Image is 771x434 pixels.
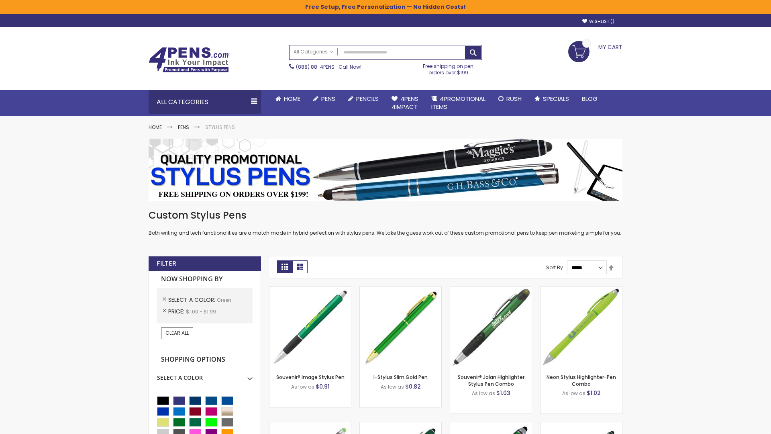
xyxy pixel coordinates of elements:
[165,330,189,336] span: Clear All
[587,389,601,397] span: $1.02
[269,90,307,108] a: Home
[415,60,482,76] div: Free shipping on pen orders over $199
[541,287,622,368] img: Neon Stylus Highlighter-Pen Combo-Green
[269,422,351,429] a: Islander Softy Gel with Stylus - ColorJet Imprint-Green
[405,383,421,391] span: $0.82
[458,374,524,387] a: Souvenir® Jalan Highlighter Stylus Pen Combo
[543,94,569,103] span: Specials
[528,90,575,108] a: Specials
[269,286,351,293] a: Souvenir® Image Stylus Pen-Green
[582,18,614,25] a: Wishlist
[296,63,361,70] span: - Call Now!
[307,90,342,108] a: Pens
[360,286,441,293] a: I-Stylus Slim Gold-Green
[450,422,532,429] a: Kyra Pen with Stylus and Flashlight-Green
[425,90,492,116] a: 4PROMOTIONALITEMS
[321,94,335,103] span: Pens
[168,296,217,304] span: Select A Color
[284,94,300,103] span: Home
[360,422,441,429] a: Custom Soft Touch® Metal Pens with Stylus-Green
[178,124,189,131] a: Pens
[582,94,598,103] span: Blog
[161,328,193,339] a: Clear All
[450,286,532,293] a: Souvenir® Jalan Highlighter Stylus Pen Combo-Green
[575,90,604,108] a: Blog
[276,374,345,381] a: Souvenir® Image Stylus Pen
[157,271,253,288] strong: Now Shopping by
[149,90,261,114] div: All Categories
[277,260,292,273] strong: Grid
[149,47,229,73] img: 4Pens Custom Pens and Promotional Products
[431,94,485,111] span: 4PROMOTIONAL ITEMS
[360,287,441,368] img: I-Stylus Slim Gold-Green
[541,286,622,293] a: Neon Stylus Highlighter-Pen Combo-Green
[541,422,622,429] a: Colter Stylus Twist Metal Pen-Green
[356,94,379,103] span: Pencils
[149,124,162,131] a: Home
[269,287,351,368] img: Souvenir® Image Stylus Pen-Green
[290,45,338,59] a: All Categories
[492,90,528,108] a: Rush
[316,383,330,391] span: $0.91
[546,264,563,271] label: Sort By
[157,351,253,368] strong: Shopping Options
[450,287,532,368] img: Souvenir® Jalan Highlighter Stylus Pen Combo-Green
[149,139,622,201] img: Stylus Pens
[373,374,428,381] a: I-Stylus Slim Gold Pen
[385,90,425,116] a: 4Pens4impact
[186,308,216,315] span: $1.00 - $1.99
[294,49,334,55] span: All Categories
[157,368,253,382] div: Select A Color
[506,94,522,103] span: Rush
[381,383,404,390] span: As low as
[547,374,616,387] a: Neon Stylus Highlighter-Pen Combo
[149,209,622,222] h1: Custom Stylus Pens
[157,259,176,268] strong: Filter
[472,390,495,397] span: As low as
[205,124,235,131] strong: Stylus Pens
[392,94,418,111] span: 4Pens 4impact
[291,383,314,390] span: As low as
[296,63,335,70] a: (888) 88-4PENS
[342,90,385,108] a: Pencils
[168,307,186,315] span: Price
[217,297,231,303] span: Green
[562,390,585,397] span: As low as
[496,389,510,397] span: $1.03
[149,209,622,237] div: Both writing and tech functionalities are a match made in hybrid perfection with stylus pens. We ...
